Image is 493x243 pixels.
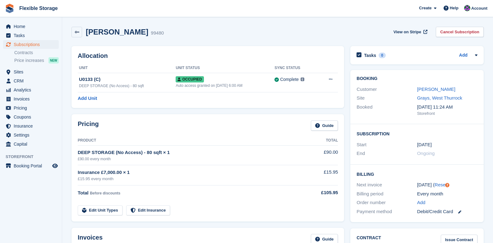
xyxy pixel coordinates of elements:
div: £90.00 every month [78,156,298,162]
a: menu [3,77,59,85]
span: Invoices [14,95,51,103]
div: NEW [48,57,59,63]
a: menu [3,140,59,148]
a: Edit Unit Types [78,205,122,216]
div: Billing period [357,190,417,198]
span: Tasks [14,31,51,40]
div: [DATE] ( ) [417,181,477,189]
div: 0 [379,53,386,58]
a: Price increases NEW [14,57,59,64]
span: Ongoing [417,151,435,156]
div: DEEP STORAGE (No Access) - 80 sqft × 1 [78,149,298,156]
span: Storefront [6,154,62,160]
div: U0133 (C) [79,76,176,83]
h2: Billing [357,171,477,177]
a: menu [3,161,59,170]
span: Account [471,5,487,12]
td: £15.95 [298,165,338,185]
img: icon-info-grey-7440780725fd019a000dd9b08b2336e03edf1995a4989e88bcd33f0948082b44.svg [301,77,304,81]
span: Analytics [14,86,51,94]
div: Debit/Credit Card [417,208,477,215]
div: End [357,150,417,157]
td: £90.00 [298,145,338,165]
th: Product [78,136,298,146]
a: Add [459,52,468,59]
img: stora-icon-8386f47178a22dfd0bd8f6a31ec36ba5ce8667c1dd55bd0f319d3a0aa187defe.svg [5,4,14,13]
div: Site [357,95,417,102]
div: DEEP STORAGE (No Access) - 80 sqft [79,83,176,89]
th: Total [298,136,338,146]
div: £15.95 every month [78,176,298,182]
span: Price increases [14,58,44,63]
a: menu [3,113,59,121]
div: Insurance £7,000.00 × 1 [78,169,298,176]
a: menu [3,86,59,94]
span: Before discounts [90,191,120,195]
span: Total [78,190,89,195]
span: Booking Portal [14,161,51,170]
span: View on Stripe [394,29,421,35]
a: Grays, West Thurrock [417,95,462,100]
a: Edit Insurance [126,205,170,216]
div: Storefront [417,110,477,117]
a: Contracts [14,50,59,56]
div: Payment method [357,208,417,215]
h2: Allocation [78,52,338,59]
h2: Booking [357,76,477,81]
a: Reset [435,182,447,187]
a: Flexible Storage [17,3,60,13]
a: [PERSON_NAME] [417,86,455,92]
a: menu [3,22,59,31]
h2: [PERSON_NAME] [86,28,148,36]
h2: Subscription [357,130,477,137]
div: Complete [280,76,299,83]
div: Tooltip anchor [445,182,450,188]
a: menu [3,122,59,130]
a: menu [3,131,59,139]
div: 99480 [151,30,164,37]
div: Next invoice [357,181,417,189]
span: CRM [14,77,51,85]
h2: Pricing [78,120,99,131]
span: Help [450,5,458,11]
span: Occupied [176,76,204,82]
div: Customer [357,86,417,93]
a: Add [417,199,426,206]
a: Add Unit [78,95,97,102]
span: Home [14,22,51,31]
span: Insurance [14,122,51,130]
a: View on Stripe [391,27,429,37]
a: Preview store [51,162,59,170]
div: Start [357,141,417,148]
time: 2025-08-05 23:00:00 UTC [417,141,432,148]
span: Sites [14,68,51,76]
a: Guide [311,120,338,131]
div: Booked [357,104,417,117]
img: Daniel Douglas [464,5,470,11]
a: menu [3,95,59,103]
span: Subscriptions [14,40,51,49]
span: Settings [14,131,51,139]
a: menu [3,40,59,49]
span: Coupons [14,113,51,121]
div: [DATE] 11:24 AM [417,104,477,111]
span: Pricing [14,104,51,112]
a: menu [3,68,59,76]
th: Unit Status [176,63,274,73]
a: menu [3,104,59,112]
div: Order number [357,199,417,206]
div: £105.95 [298,189,338,196]
div: Auto access granted on [DATE] 6:00 AM [176,83,274,88]
span: Create [419,5,431,11]
h2: Tasks [364,53,376,58]
th: Sync Status [274,63,319,73]
a: Cancel Subscription [436,27,484,37]
span: Capital [14,140,51,148]
a: menu [3,31,59,40]
div: Every month [417,190,477,198]
th: Unit [78,63,176,73]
